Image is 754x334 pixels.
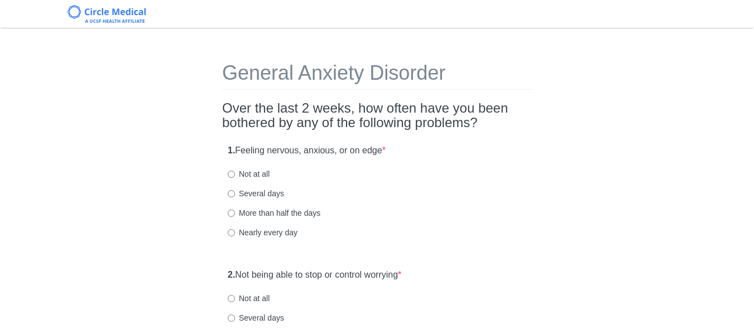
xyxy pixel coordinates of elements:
[228,229,235,236] input: Nearly every day
[228,210,235,217] input: More than half the days
[228,207,320,219] label: More than half the days
[222,101,532,130] h2: Over the last 2 weeks, how often have you been bothered by any of the following problems?
[228,146,235,155] strong: 1.
[228,144,386,157] label: Feeling nervous, anxious, or on edge
[228,269,401,282] label: Not being able to stop or control worrying
[228,190,235,197] input: Several days
[222,62,532,90] h1: General Anxiety Disorder
[228,188,284,199] label: Several days
[228,168,270,180] label: Not at all
[228,295,235,302] input: Not at all
[228,314,235,322] input: Several days
[228,171,235,178] input: Not at all
[68,5,146,23] img: Circle Medical Logo
[228,312,284,323] label: Several days
[228,293,270,304] label: Not at all
[228,270,235,279] strong: 2.
[228,227,297,238] label: Nearly every day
